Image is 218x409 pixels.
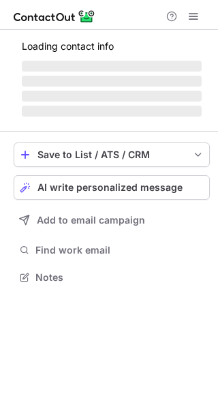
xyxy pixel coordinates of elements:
button: Find work email [14,241,210,260]
div: Save to List / ATS / CRM [37,149,186,160]
span: Find work email [35,244,204,256]
p: Loading contact info [22,41,202,52]
button: save-profile-one-click [14,142,210,167]
span: ‌ [22,106,202,117]
span: Add to email campaign [37,215,145,226]
span: ‌ [22,76,202,87]
img: ContactOut v5.3.10 [14,8,95,25]
span: AI write personalized message [37,182,183,193]
button: AI write personalized message [14,175,210,200]
button: Notes [14,268,210,287]
span: ‌ [22,61,202,72]
span: Notes [35,271,204,284]
span: ‌ [22,91,202,102]
button: Add to email campaign [14,208,210,232]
